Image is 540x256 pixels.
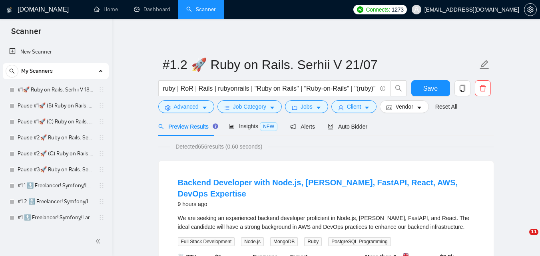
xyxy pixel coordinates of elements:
[241,237,264,246] span: Node.js
[316,105,321,111] span: caret-down
[6,65,18,77] button: search
[98,119,105,125] span: holder
[98,87,105,93] span: holder
[475,85,490,92] span: delete
[529,229,538,235] span: 11
[158,123,216,130] span: Preview Results
[18,162,94,178] a: Pause #3🚀 Ruby on Rails. Serhii V 18/03
[395,102,413,111] span: Vendor
[524,3,537,16] button: setting
[414,7,419,12] span: user
[328,237,391,246] span: PostgreSQL Programming
[475,80,491,96] button: delete
[328,123,367,130] span: Auto Bidder
[158,100,214,113] button: settingAdvancedcaret-down
[479,60,490,70] span: edit
[290,124,296,129] span: notification
[98,167,105,173] span: holder
[18,114,94,130] a: Pause #1🚀 (C) Ruby on Rails. Serhii V 18/03
[170,142,268,151] span: Detected 656 results (0.60 seconds)
[513,229,532,248] iframe: Intercom live chat
[269,105,275,111] span: caret-down
[18,98,94,114] a: Pause #1🚀 (B) Ruby on Rails. Serhii V 18/03
[18,146,94,162] a: Pause #2🚀 (С) Ruby on Rails. Serhii V 18/03
[163,55,478,75] input: Scanner name...
[411,80,450,96] button: Save
[18,178,94,194] a: #1.1 🔝 Freelancer! Symfony/Laravel [PERSON_NAME] 15/03 CoverLetter changed
[224,105,230,111] span: bars
[178,199,474,209] div: 9 hours ago
[7,4,12,16] img: logo
[524,6,537,13] a: setting
[270,237,298,246] span: MongoDB
[366,5,390,14] span: Connects:
[423,83,438,93] span: Save
[18,210,94,226] a: #1 🔝 Freelancer! Symfony/Laravel [PERSON_NAME] 15/03 CoverLetter changed
[380,86,385,91] span: info-circle
[18,130,94,146] a: Pause #2🚀 Ruby on Rails. Serhii V 18/03
[524,6,536,13] span: setting
[331,100,377,113] button: userClientcaret-down
[134,6,170,13] a: dashboardDashboard
[229,123,277,129] span: Insights
[178,214,474,231] div: We are seeking an experienced backend developer proficient in Node.js, Django, FastAPI, and React...
[158,124,164,129] span: search
[98,198,105,205] span: holder
[18,82,94,98] a: #1🚀 Ruby on Rails. Serhii V 18/03
[233,102,266,111] span: Job Category
[229,123,234,129] span: area-chart
[5,26,48,42] span: Scanner
[165,105,171,111] span: setting
[98,183,105,189] span: holder
[9,44,102,60] a: New Scanner
[347,102,361,111] span: Client
[3,44,109,60] li: New Scanner
[18,226,94,242] a: #1.3 🔝 Freelancer! Symfony/Laravel [PERSON_NAME] 15/03 CoverLetter changed
[18,194,94,210] a: #1.2 🔝 Freelancer! Symfony/Laravel [PERSON_NAME] 15/03 CoverLetter changed
[202,105,207,111] span: caret-down
[454,80,470,96] button: copy
[98,103,105,109] span: holder
[98,151,105,157] span: holder
[6,68,18,74] span: search
[416,105,422,111] span: caret-down
[178,237,235,246] span: Full Stack Development
[387,105,392,111] span: idcard
[98,214,105,221] span: holder
[392,5,404,14] span: 1273
[217,100,282,113] button: barsJob Categorycaret-down
[357,6,363,13] img: upwork-logo.png
[163,83,377,93] input: Search Freelance Jobs...
[391,80,406,96] button: search
[435,102,457,111] a: Reset All
[290,123,315,130] span: Alerts
[338,105,344,111] span: user
[391,85,406,92] span: search
[178,178,458,198] a: Backend Developer with Node.js, [PERSON_NAME], FastAPI, React, AWS, DevOps Expertise
[328,124,333,129] span: robot
[212,123,219,130] div: Tooltip anchor
[98,135,105,141] span: holder
[304,237,322,246] span: Ruby
[292,105,297,111] span: folder
[260,122,277,131] span: NEW
[186,6,216,13] a: searchScanner
[301,102,313,111] span: Jobs
[455,85,470,92] span: copy
[95,237,103,245] span: double-left
[21,63,53,79] span: My Scanners
[285,100,328,113] button: folderJobscaret-down
[94,6,118,13] a: homeHome
[364,105,370,111] span: caret-down
[174,102,199,111] span: Advanced
[380,100,428,113] button: idcardVendorcaret-down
